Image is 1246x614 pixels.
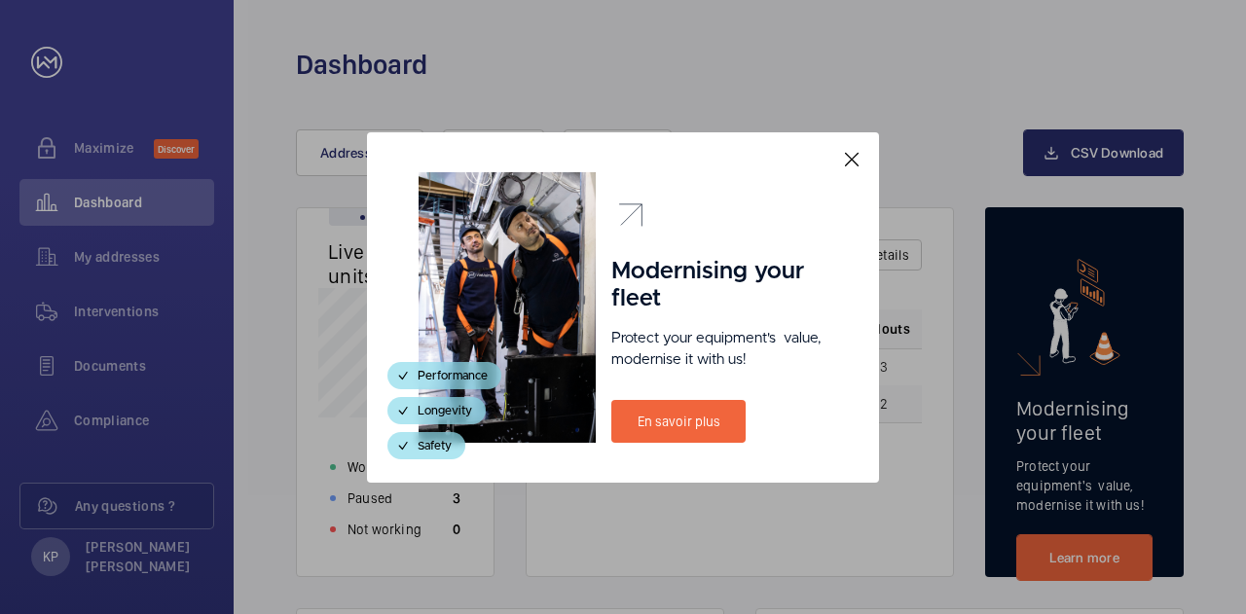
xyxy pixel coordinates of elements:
[611,400,746,443] a: En savoir plus
[387,362,501,389] div: Performance
[387,397,486,424] div: Longevity
[611,328,827,371] p: Protect your equipment's value, modernise it with us!
[387,432,465,459] div: Safety
[611,258,827,312] h1: Modernising your fleet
